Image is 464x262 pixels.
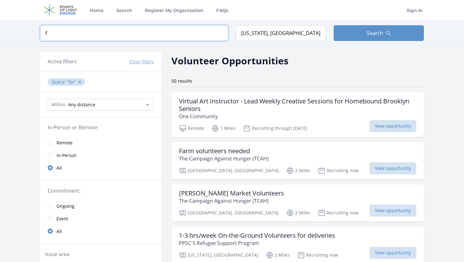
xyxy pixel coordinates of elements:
[367,29,383,37] span: Search
[48,99,154,111] select: Search Radius
[48,187,154,195] legend: Commitment:
[179,155,269,162] p: The Campaign Against Hunger (TCAH)
[171,78,192,84] span: 50 results
[40,212,161,225] a: Event
[40,200,161,212] a: Ongoing
[179,125,204,132] p: Remote
[243,125,307,132] p: Recruiting through [DATE]
[40,161,161,174] a: All
[179,189,284,197] h3: [PERSON_NAME] Market Volunteers
[57,165,62,171] span: All
[266,251,290,259] p: 2 Miles
[179,209,279,217] p: [GEOGRAPHIC_DATA], [GEOGRAPHIC_DATA]
[286,167,310,174] p: 2 Miles
[171,92,424,137] a: Virtual Art Instructor - Lead Weekly Creative Sessions for Homebound Brooklyn Seniors One Communi...
[370,120,416,132] span: View opportunity
[57,203,74,209] span: Ongoing
[370,205,416,217] span: View opportunity
[211,125,235,132] p: 1 Miles
[40,25,228,41] input: Keyword
[51,79,67,85] span: Query :
[40,136,161,149] a: Remote
[40,149,161,161] a: In-Person
[129,59,154,65] button: Clear filters
[297,251,338,259] p: Recruiting now
[179,251,258,259] p: [US_STATE], [GEOGRAPHIC_DATA]
[286,209,310,217] p: 2 Miles
[179,239,335,247] p: PPSC'S Refugee Support Program
[236,25,326,41] input: Location
[40,225,161,237] a: All
[57,152,77,159] span: In-Person
[179,97,416,113] h3: Virtual Art Instructor - Lead Weekly Creative Sessions for Homebound Brooklyn Seniors
[45,250,69,258] legend: Issue area
[48,58,77,65] h3: Active filters
[78,79,82,85] button: ✕
[370,247,416,259] span: View opportunity
[334,25,424,41] button: Search
[48,124,154,131] legend: In-Person or Remote:
[370,162,416,174] span: View opportunity
[57,228,62,235] span: All
[179,232,335,239] h3: 1-3 hrs/week On-the-Ground Volunteers for deliveries
[57,216,68,222] span: Event
[57,140,73,146] span: Remote
[179,113,416,120] p: One Community
[67,79,76,85] q: far
[171,184,424,222] a: [PERSON_NAME] Market Volunteers The Campaign Against Hunger (TCAH) [GEOGRAPHIC_DATA], [GEOGRAPHIC...
[318,167,359,174] p: Recruiting now
[179,167,279,174] p: [GEOGRAPHIC_DATA], [GEOGRAPHIC_DATA]
[171,142,424,179] a: Farm volunteers needed The Campaign Against Hunger (TCAH) [GEOGRAPHIC_DATA], [GEOGRAPHIC_DATA] 2 ...
[318,209,359,217] p: Recruiting now
[179,147,269,155] h3: Farm volunteers needed
[171,54,289,68] h2: Volunteer Opportunities
[179,197,284,205] p: The Campaign Against Hunger (TCAH)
